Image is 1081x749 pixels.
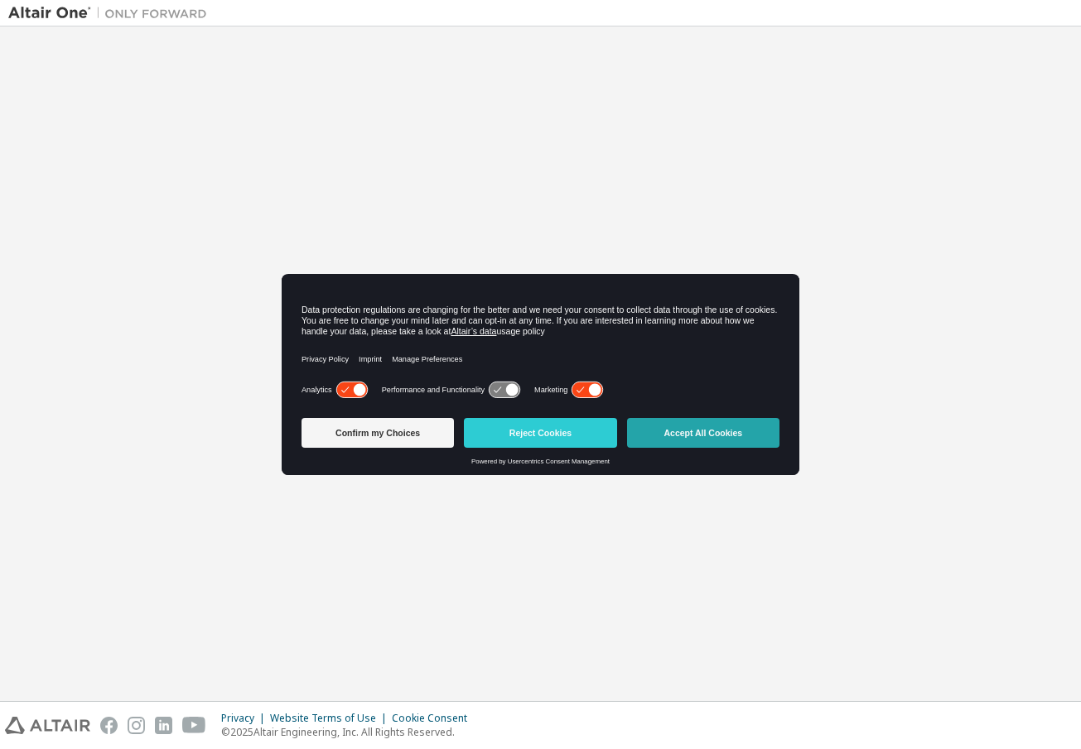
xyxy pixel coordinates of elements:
[392,712,477,725] div: Cookie Consent
[155,717,172,734] img: linkedin.svg
[270,712,392,725] div: Website Terms of Use
[182,717,206,734] img: youtube.svg
[8,5,215,22] img: Altair One
[221,712,270,725] div: Privacy
[100,717,118,734] img: facebook.svg
[5,717,90,734] img: altair_logo.svg
[221,725,477,739] p: © 2025 Altair Engineering, Inc. All Rights Reserved.
[128,717,145,734] img: instagram.svg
